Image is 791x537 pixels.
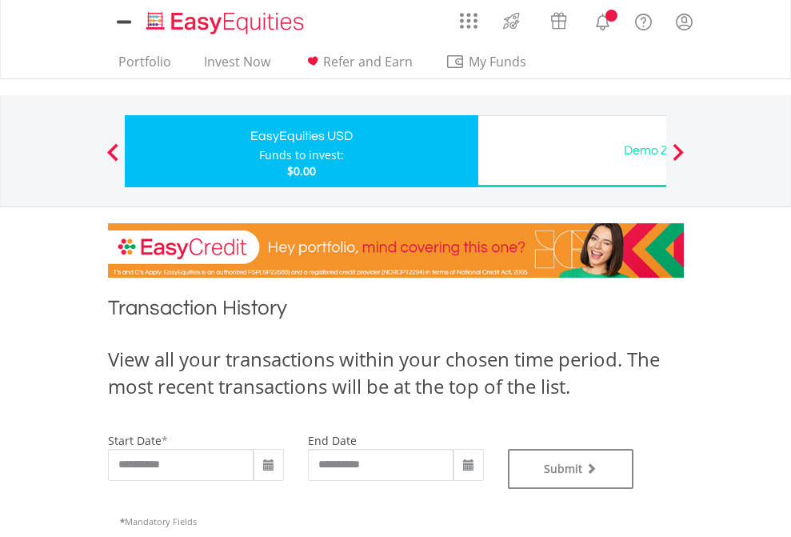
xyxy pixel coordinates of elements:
img: grid-menu-icon.svg [460,12,477,30]
a: Notifications [582,4,623,36]
button: Next [662,151,694,167]
a: FAQ's and Support [623,4,664,36]
label: end date [308,433,357,448]
img: EasyEquities_Logo.png [143,10,310,36]
img: EasyCredit Promotion Banner [108,223,684,278]
img: thrive-v2.svg [498,8,525,34]
a: Refer and Earn [297,54,419,78]
span: My Funds [445,51,550,72]
a: My Profile [664,4,705,39]
div: View all your transactions within your chosen time period. The most recent transactions will be a... [108,346,684,401]
span: $0.00 [287,163,316,178]
img: vouchers-v2.svg [545,8,572,34]
div: EasyEquities USD [134,125,469,147]
a: Portfolio [112,54,178,78]
a: AppsGrid [449,4,488,30]
h1: Transaction History [108,294,684,330]
button: Submit [508,449,634,489]
label: start date [108,433,162,448]
a: Invest Now [198,54,277,78]
a: Vouchers [535,4,582,34]
a: Home page [140,4,310,36]
span: Mandatory Fields [120,515,197,527]
button: Previous [97,151,129,167]
div: Funds to invest: [259,147,344,163]
span: Refer and Earn [323,53,413,70]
